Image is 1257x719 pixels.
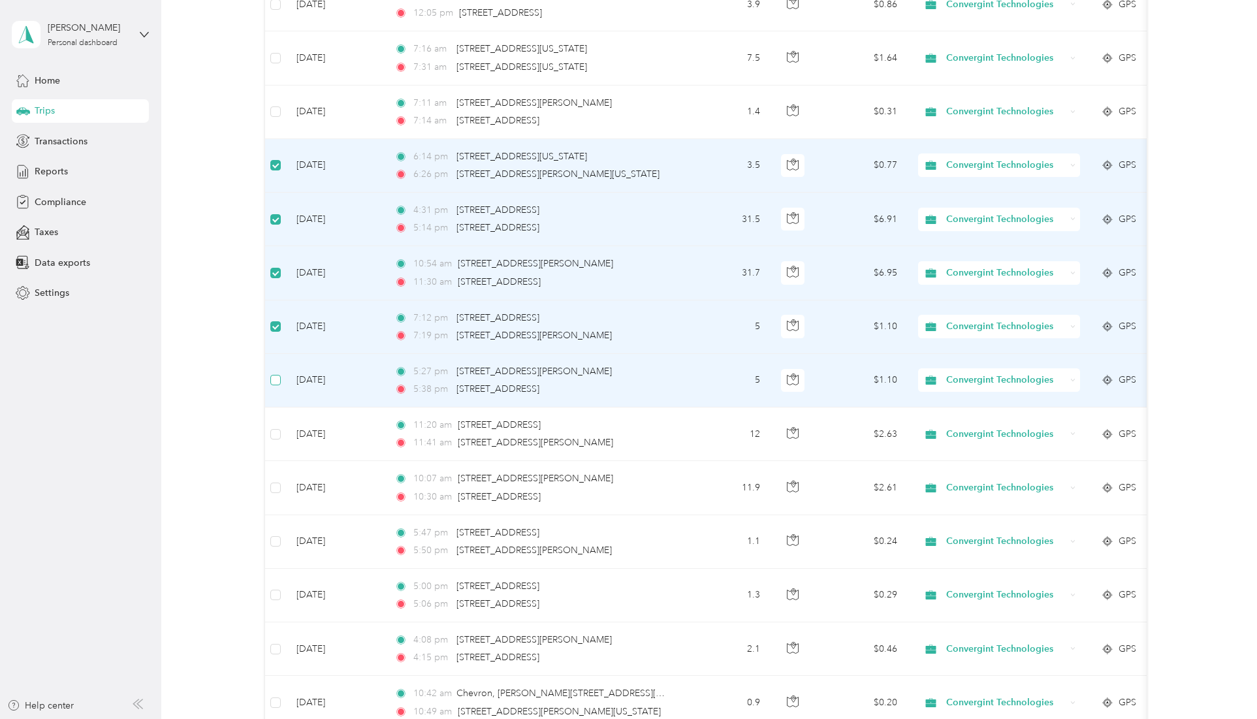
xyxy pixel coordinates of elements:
[286,139,384,193] td: [DATE]
[413,490,452,504] span: 10:30 am
[413,633,451,647] span: 4:08 pm
[7,699,74,712] button: Help center
[35,135,88,148] span: Transactions
[413,436,452,450] span: 11:41 am
[816,515,908,569] td: $0.24
[1119,266,1136,280] span: GPS
[456,545,612,556] span: [STREET_ADDRESS][PERSON_NAME]
[413,6,453,20] span: 12:05 pm
[946,212,1066,227] span: Convergint Technologies
[1119,373,1136,387] span: GPS
[35,165,68,178] span: Reports
[413,114,451,128] span: 7:14 am
[413,167,451,182] span: 6:26 pm
[684,31,771,85] td: 7.5
[816,86,908,139] td: $0.31
[946,266,1066,280] span: Convergint Technologies
[286,354,384,407] td: [DATE]
[413,150,451,164] span: 6:14 pm
[684,407,771,461] td: 12
[456,366,612,377] span: [STREET_ADDRESS][PERSON_NAME]
[946,427,1066,441] span: Convergint Technologies
[456,204,539,216] span: [STREET_ADDRESS]
[684,354,771,407] td: 5
[1119,534,1136,549] span: GPS
[456,652,539,663] span: [STREET_ADDRESS]
[684,300,771,354] td: 5
[946,588,1066,602] span: Convergint Technologies
[458,437,613,448] span: [STREET_ADDRESS][PERSON_NAME]
[1119,695,1136,710] span: GPS
[413,471,452,486] span: 10:07 am
[456,330,612,341] span: [STREET_ADDRESS][PERSON_NAME]
[413,418,452,432] span: 11:20 am
[946,534,1066,549] span: Convergint Technologies
[48,39,118,47] div: Personal dashboard
[286,246,384,300] td: [DATE]
[946,51,1066,65] span: Convergint Technologies
[456,312,539,323] span: [STREET_ADDRESS]
[1119,588,1136,602] span: GPS
[816,300,908,354] td: $1.10
[286,300,384,354] td: [DATE]
[286,407,384,461] td: [DATE]
[684,139,771,193] td: 3.5
[286,31,384,85] td: [DATE]
[456,151,587,162] span: [STREET_ADDRESS][US_STATE]
[35,286,69,300] span: Settings
[413,686,451,701] span: 10:42 am
[946,695,1066,710] span: Convergint Technologies
[456,581,539,592] span: [STREET_ADDRESS]
[816,461,908,515] td: $2.61
[413,60,451,74] span: 7:31 am
[1119,642,1136,656] span: GPS
[413,543,451,558] span: 5:50 pm
[456,688,701,699] span: Chevron, [PERSON_NAME][STREET_ADDRESS][US_STATE]
[1119,427,1136,441] span: GPS
[816,139,908,193] td: $0.77
[35,104,55,118] span: Trips
[458,419,541,430] span: [STREET_ADDRESS]
[286,193,384,246] td: [DATE]
[456,43,587,54] span: [STREET_ADDRESS][US_STATE]
[1119,51,1136,65] span: GPS
[684,246,771,300] td: 31.7
[946,158,1066,172] span: Convergint Technologies
[1119,481,1136,495] span: GPS
[816,354,908,407] td: $1.10
[286,461,384,515] td: [DATE]
[459,7,542,18] span: [STREET_ADDRESS]
[35,256,90,270] span: Data exports
[413,526,451,540] span: 5:47 pm
[816,31,908,85] td: $1.64
[684,622,771,676] td: 2.1
[684,193,771,246] td: 31.5
[413,328,451,343] span: 7:19 pm
[816,246,908,300] td: $6.95
[48,21,129,35] div: [PERSON_NAME]
[946,642,1066,656] span: Convergint Technologies
[413,96,451,110] span: 7:11 am
[456,97,612,108] span: [STREET_ADDRESS][PERSON_NAME]
[456,527,539,538] span: [STREET_ADDRESS]
[684,461,771,515] td: 11.9
[946,481,1066,495] span: Convergint Technologies
[456,383,539,394] span: [STREET_ADDRESS]
[35,74,60,88] span: Home
[413,275,452,289] span: 11:30 am
[413,42,451,56] span: 7:16 am
[456,222,539,233] span: [STREET_ADDRESS]
[413,382,451,396] span: 5:38 pm
[286,622,384,676] td: [DATE]
[1119,212,1136,227] span: GPS
[35,195,86,209] span: Compliance
[413,221,451,235] span: 5:14 pm
[458,491,541,502] span: [STREET_ADDRESS]
[458,473,613,484] span: [STREET_ADDRESS][PERSON_NAME]
[1119,104,1136,119] span: GPS
[458,258,613,269] span: [STREET_ADDRESS][PERSON_NAME]
[946,104,1066,119] span: Convergint Technologies
[413,650,451,665] span: 4:15 pm
[413,257,452,271] span: 10:54 am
